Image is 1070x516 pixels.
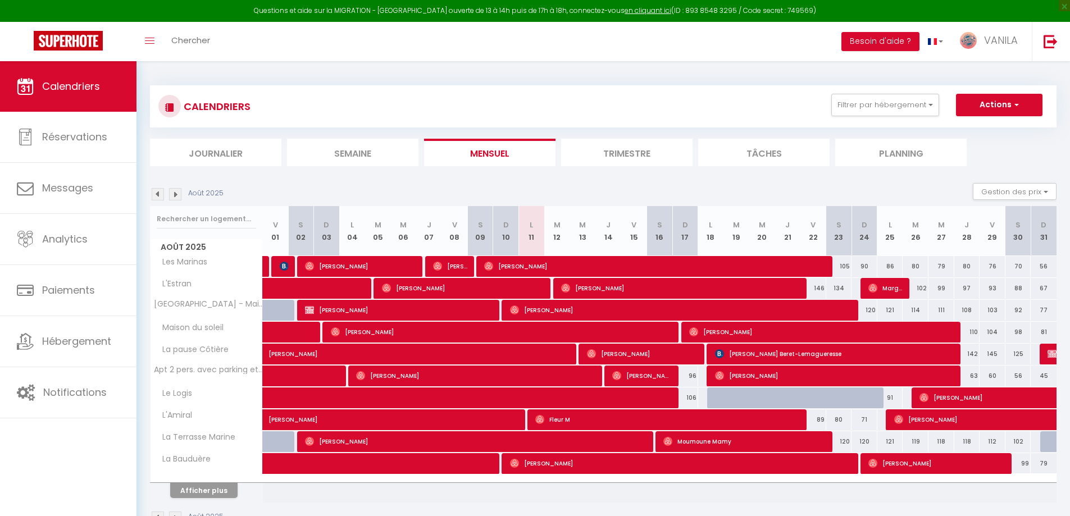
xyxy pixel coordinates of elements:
div: 60 [980,366,1005,386]
li: Semaine [287,139,418,166]
th: 17 [672,206,698,256]
abbr: V [631,220,636,230]
div: 92 [1005,300,1031,321]
span: Apt 2 pers. avec parking et extérieur [152,366,265,374]
abbr: M [733,220,740,230]
div: 63 [954,366,980,386]
abbr: L [350,220,354,230]
abbr: S [1016,220,1021,230]
div: 105 [826,256,852,277]
div: 89 [800,409,826,430]
span: [PERSON_NAME] [689,321,956,343]
th: 26 [903,206,928,256]
abbr: J [606,220,611,230]
span: Notifications [43,385,107,399]
span: [PERSON_NAME] [356,365,597,386]
abbr: S [657,220,662,230]
img: ... [960,32,977,49]
span: [PERSON_NAME] [612,365,672,386]
div: 45 [1031,366,1057,386]
div: 80 [826,409,852,430]
th: 12 [544,206,570,256]
th: 05 [365,206,391,256]
th: 01 [263,206,289,256]
span: La Terrasse Marine [152,431,238,444]
span: La pause Côtière [152,344,231,356]
span: Hébergement [42,334,111,348]
abbr: J [785,220,790,230]
div: 70 [1005,256,1031,277]
button: Gestion des prix [973,183,1057,200]
span: [PERSON_NAME] [561,277,802,299]
div: 79 [1031,453,1057,474]
a: [PERSON_NAME] [263,344,289,365]
span: Fleur M [535,409,802,430]
div: 146 [800,278,826,299]
span: Réservations [42,130,107,144]
th: 18 [698,206,724,256]
div: 121 [877,300,903,321]
img: Super Booking [34,31,103,51]
a: [PERSON_NAME] [263,409,289,431]
abbr: M [938,220,945,230]
th: 10 [493,206,519,256]
div: 102 [903,278,928,299]
th: 30 [1005,206,1031,256]
div: 81 [1031,322,1057,343]
span: [PERSON_NAME] [382,277,545,299]
li: Mensuel [424,139,556,166]
h3: CALENDRIERS [181,94,251,119]
span: Le Logis [152,387,195,400]
div: 111 [928,300,954,321]
a: ... VANILA [951,22,1032,61]
span: Chercher [171,34,210,46]
span: [PERSON_NAME] Beret-Lemagueresse [715,343,956,364]
th: 24 [852,206,877,256]
div: 90 [852,256,877,277]
div: 142 [954,344,980,364]
th: 31 [1031,206,1057,256]
span: Les Marinas [152,256,210,268]
span: [PERSON_NAME] [484,255,828,277]
abbr: V [811,220,816,230]
span: [PERSON_NAME] [510,299,854,321]
span: [PERSON_NAME] [305,299,494,321]
span: Calendriers [42,79,100,93]
li: Journalier [150,139,281,166]
div: 76 [980,256,1005,277]
div: 120 [852,300,877,321]
abbr: D [1041,220,1046,230]
abbr: J [964,220,969,230]
th: 15 [621,206,647,256]
abbr: M [912,220,919,230]
input: Rechercher un logement... [157,209,256,229]
li: Tâches [698,139,830,166]
abbr: V [990,220,995,230]
div: 80 [903,256,928,277]
abbr: L [530,220,533,230]
div: 99 [1005,453,1031,474]
div: 96 [672,366,698,386]
button: Besoin d'aide ? [841,32,919,51]
a: en cliquant ici [625,6,671,15]
div: 103 [980,300,1005,321]
a: Chercher [163,22,218,61]
abbr: S [836,220,841,230]
span: [PERSON_NAME] [715,365,956,386]
div: 56 [1005,366,1031,386]
th: 16 [646,206,672,256]
div: 77 [1031,300,1057,321]
span: [GEOGRAPHIC_DATA] - Maison 3 chambres plage à pied [152,300,265,308]
span: [PERSON_NAME] [268,337,579,359]
abbr: M [375,220,381,230]
span: Margaux Couvreux [868,277,903,299]
abbr: J [427,220,431,230]
span: Messages [42,181,93,195]
div: 67 [1031,278,1057,299]
div: 145 [980,344,1005,364]
div: 102 [1005,431,1031,452]
span: Août 2025 [151,239,262,255]
abbr: M [400,220,407,230]
div: 56 [1031,256,1057,277]
abbr: S [478,220,483,230]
